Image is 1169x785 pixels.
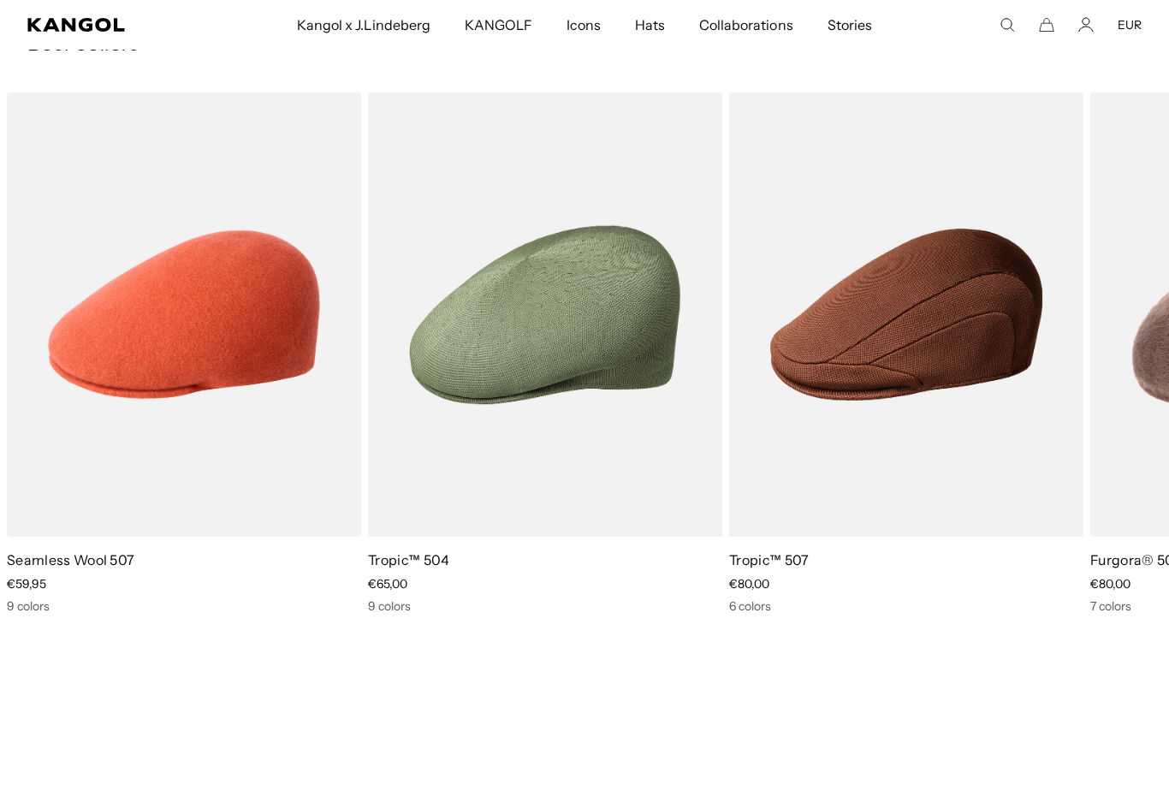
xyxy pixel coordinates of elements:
span: €80,00 [1090,576,1130,592]
button: EUR [1118,17,1142,33]
a: Kangol [27,18,196,32]
summary: Search here [1000,17,1015,33]
img: Tropic™ 507 [729,92,1083,538]
span: €65,00 [368,576,407,592]
a: Account [1078,17,1094,33]
div: 9 colors [7,598,361,614]
button: Cart [1039,17,1054,33]
div: 6 colors [729,598,1083,614]
span: €80,00 [729,576,769,592]
a: Seamless Wool 507 [7,551,134,568]
a: Tropic™ 507 [729,551,810,568]
img: Seamless Wool 507 [7,92,361,538]
div: 9 colors [368,598,722,614]
a: Tropic™ 504 [368,551,450,568]
span: €59,95 [7,576,46,592]
div: 6 of 10 [361,92,722,615]
img: Tropic™ 504 [368,92,722,538]
div: 7 of 10 [722,92,1083,615]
